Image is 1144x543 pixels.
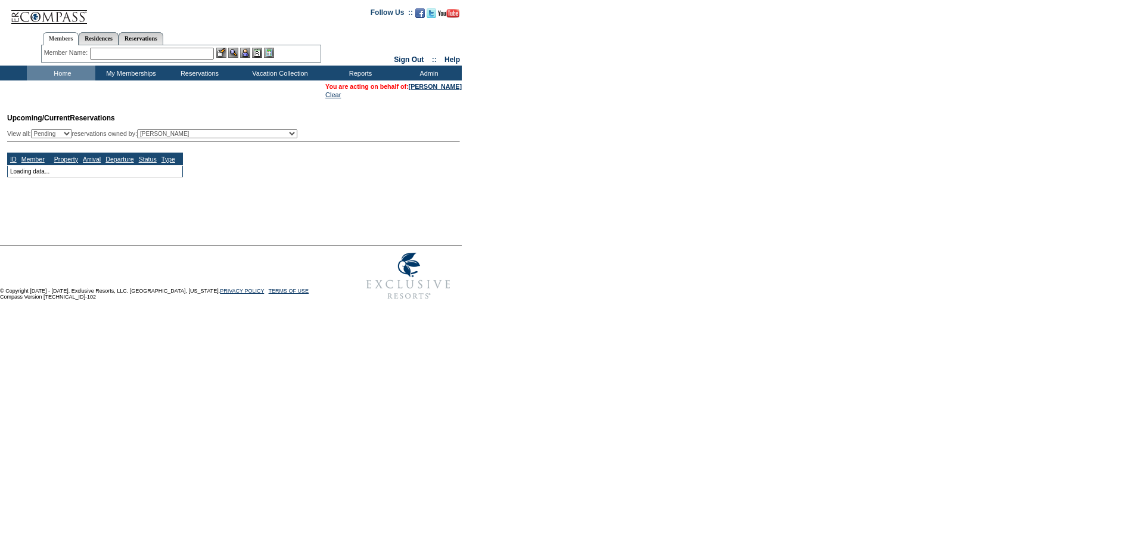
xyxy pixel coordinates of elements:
a: Type [161,156,175,163]
td: Vacation Collection [232,66,325,80]
img: b_calculator.gif [264,48,274,58]
span: You are acting on behalf of: [325,83,462,90]
a: Departure [105,156,133,163]
img: Exclusive Resorts [355,246,462,306]
a: Clear [325,91,341,98]
img: b_edit.gif [216,48,226,58]
span: :: [432,55,437,64]
a: Members [43,32,79,45]
a: Follow us on Twitter [427,12,436,19]
td: Reports [325,66,393,80]
td: Reservations [164,66,232,80]
a: Residences [79,32,119,45]
span: Upcoming/Current [7,114,70,122]
img: Subscribe to our YouTube Channel [438,9,459,18]
a: Reservations [119,32,163,45]
td: My Memberships [95,66,164,80]
a: Help [444,55,460,64]
img: View [228,48,238,58]
td: Admin [393,66,462,80]
td: Home [27,66,95,80]
a: ID [10,156,17,163]
div: View all: reservations owned by: [7,129,303,138]
td: Follow Us :: [371,7,413,21]
a: Status [139,156,157,163]
a: PRIVACY POLICY [220,288,264,294]
a: TERMS OF USE [269,288,309,294]
img: Follow us on Twitter [427,8,436,18]
a: Arrival [83,156,101,163]
img: Become our fan on Facebook [415,8,425,18]
td: Loading data... [8,165,183,177]
img: Impersonate [240,48,250,58]
a: Member [21,156,45,163]
span: Reservations [7,114,115,122]
img: Reservations [252,48,262,58]
a: Sign Out [394,55,424,64]
a: Subscribe to our YouTube Channel [438,12,459,19]
a: Property [54,156,78,163]
div: Member Name: [44,48,90,58]
a: Become our fan on Facebook [415,12,425,19]
a: [PERSON_NAME] [409,83,462,90]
